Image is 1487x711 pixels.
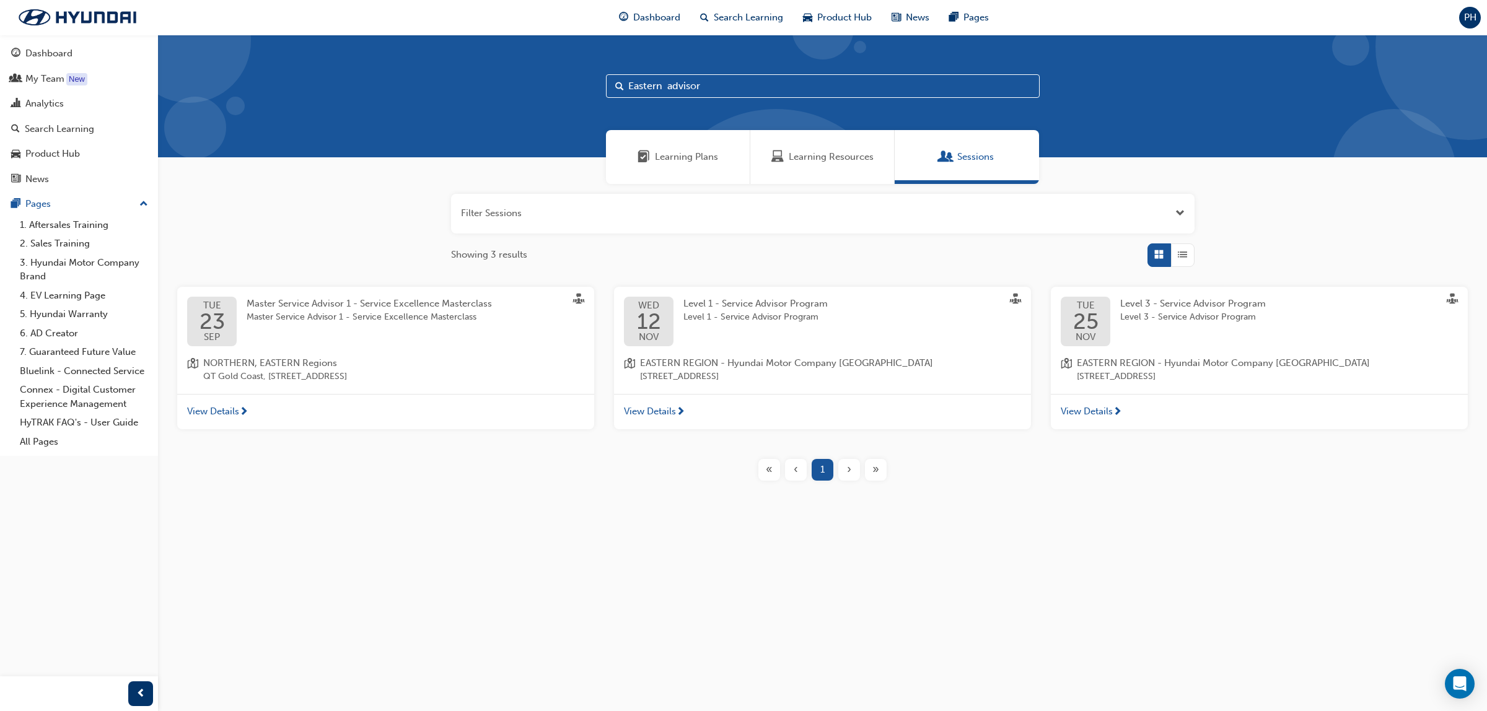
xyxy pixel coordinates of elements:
span: View Details [624,404,676,419]
span: Level 3 - Service Advisor Program [1120,298,1266,309]
a: guage-iconDashboard [609,5,690,30]
span: pages-icon [11,199,20,210]
a: Learning PlansLearning Plans [606,130,750,184]
a: HyTRAK FAQ's - User Guide [15,413,153,432]
span: people-icon [11,74,20,85]
span: news-icon [11,174,20,185]
span: EASTERN REGION - Hyundai Motor Company [GEOGRAPHIC_DATA] [1077,356,1370,370]
button: PH [1459,7,1481,28]
button: Next page [836,459,862,481]
span: Level 1 - Service Advisor Program [683,298,828,309]
span: Master Service Advisor 1 - Service Excellence Masterclass [247,310,492,325]
span: PH [1464,11,1476,25]
a: Analytics [5,92,153,115]
div: News [25,172,49,186]
input: Search... [606,74,1040,98]
span: Product Hub [817,11,872,25]
span: Showing 3 results [451,248,527,262]
span: EASTERN REGION - Hyundai Motor Company [GEOGRAPHIC_DATA] [640,356,933,370]
span: Dashboard [633,11,680,25]
span: View Details [187,404,239,419]
a: Learning ResourcesLearning Resources [750,130,895,184]
span: « [766,463,773,477]
span: View Details [1061,404,1113,419]
button: First page [756,459,783,481]
span: NOV [1073,333,1099,342]
span: next-icon [239,407,248,418]
button: Last page [862,459,889,481]
a: WED12NOVLevel 1 - Service Advisor ProgramLevel 1 - Service Advisor Program [624,297,1021,346]
span: Learning Resources [789,150,874,164]
a: 5. Hyundai Warranty [15,305,153,324]
span: TUE [1073,301,1099,310]
a: TUE23SEPMaster Service Advisor 1 - Service Excellence MasterclassMaster Service Advisor 1 - Servi... [187,297,584,346]
span: QT Gold Coast, [STREET_ADDRESS] [203,370,347,384]
a: location-iconEASTERN REGION - Hyundai Motor Company [GEOGRAPHIC_DATA][STREET_ADDRESS] [624,356,1021,384]
div: Tooltip anchor [66,73,87,85]
span: Level 3 - Service Advisor Program [1120,310,1266,325]
a: Connex - Digital Customer Experience Management [15,380,153,413]
span: Sessions [940,150,952,164]
span: Pages [963,11,989,25]
span: location-icon [187,356,198,384]
a: pages-iconPages [939,5,999,30]
div: Product Hub [25,147,80,161]
a: Trak [6,4,149,30]
span: sessionType_FACE_TO_FACE-icon [573,294,584,307]
span: 12 [637,310,661,333]
button: Pages [5,193,153,216]
a: View Details [1051,394,1468,430]
div: My Team [25,72,64,86]
a: location-iconEASTERN REGION - Hyundai Motor Company [GEOGRAPHIC_DATA][STREET_ADDRESS] [1061,356,1458,384]
a: 3. Hyundai Motor Company Brand [15,253,153,286]
a: news-iconNews [882,5,939,30]
span: News [906,11,929,25]
span: WED [637,301,661,310]
button: DashboardMy TeamAnalyticsSearch LearningProduct HubNews [5,40,153,193]
span: Level 1 - Service Advisor Program [683,310,828,325]
div: Search Learning [25,122,94,136]
a: All Pages [15,432,153,451]
a: 7. Guaranteed Future Value [15,342,153,362]
a: My Team [5,68,153,90]
span: ‹ [794,463,798,477]
div: Analytics [25,97,64,111]
div: Dashboard [25,46,72,61]
span: Learning Plans [638,150,650,164]
a: Dashboard [5,42,153,65]
span: location-icon [624,356,635,384]
span: 23 [200,310,225,333]
div: Open Intercom Messenger [1445,669,1475,699]
span: guage-icon [11,48,20,59]
span: sessionType_FACE_TO_FACE-icon [1010,294,1021,307]
span: pages-icon [949,10,958,25]
span: NOV [637,333,661,342]
button: TUE23SEPMaster Service Advisor 1 - Service Excellence MasterclassMaster Service Advisor 1 - Servi... [177,287,594,430]
span: NORTHERN, EASTERN Regions [203,356,347,370]
span: chart-icon [11,98,20,110]
a: Product Hub [5,142,153,165]
button: Open the filter [1175,206,1185,220]
span: SEP [200,333,225,342]
span: car-icon [803,10,812,25]
span: location-icon [1061,356,1072,384]
a: car-iconProduct Hub [793,5,882,30]
span: Master Service Advisor 1 - Service Excellence Masterclass [247,298,492,309]
span: up-icon [139,196,148,212]
span: [STREET_ADDRESS] [640,370,933,384]
a: Search Learning [5,118,153,141]
span: Learning Resources [771,150,784,164]
span: guage-icon [619,10,628,25]
a: SessionsSessions [895,130,1039,184]
span: » [872,463,879,477]
a: View Details [177,394,594,430]
button: Page 1 [809,459,836,481]
span: news-icon [892,10,901,25]
a: TUE25NOVLevel 3 - Service Advisor ProgramLevel 3 - Service Advisor Program [1061,297,1458,346]
button: TUE25NOVLevel 3 - Service Advisor ProgramLevel 3 - Service Advisor Programlocation-iconEASTERN RE... [1051,287,1468,430]
div: Pages [25,197,51,211]
span: search-icon [11,124,20,135]
span: car-icon [11,149,20,160]
span: Sessions [957,150,994,164]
